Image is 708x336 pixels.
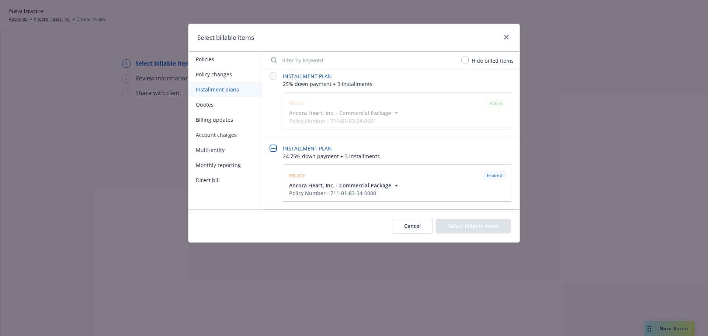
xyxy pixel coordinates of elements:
div: Expired [483,171,506,180]
span: Ancora Heart, Inc. - Commercial Package [289,181,391,189]
button: Account charges [188,127,262,142]
span: 25% down payment + 3 installments [283,80,512,88]
span: Hide billed items [472,57,514,64]
button: Quotes [188,97,262,112]
span: PolicyActiveAncora Heart, Inc. - Commercial PackagePolicy Number - 711-01-83-34-0001 [283,92,512,129]
button: Policies [188,52,262,67]
button: Ancora Heart, Inc. - Commercial Package [289,109,400,117]
span: INSTALLMENT PLAN [283,145,332,152]
button: Policy changes [188,67,262,82]
div: Policy Number - 711-01-83-34-0001 [289,117,400,125]
button: Installment plans [188,82,262,97]
button: Multi-entity [188,142,262,157]
a: close [502,33,511,42]
span: 24.75% down payment + 3 installments [283,152,512,160]
button: Monthly reporting [188,157,262,173]
div: Policy Number - 711-01-83-34-0000 [289,189,400,197]
span: Policy [289,173,305,179]
button: Direct bill [188,173,262,188]
span: Policy [289,100,305,107]
div: Active [486,98,506,108]
h1: Select billable items [197,33,254,42]
span: INSTALLMENT PLAN [283,73,332,80]
button: Ancora Heart, Inc. - Commercial Package [289,181,400,189]
button: Billing updates [188,112,262,127]
input: Filter by keyword [267,53,457,67]
button: Cancel [392,219,433,233]
span: Ancora Heart, Inc. - Commercial Package [289,109,391,117]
